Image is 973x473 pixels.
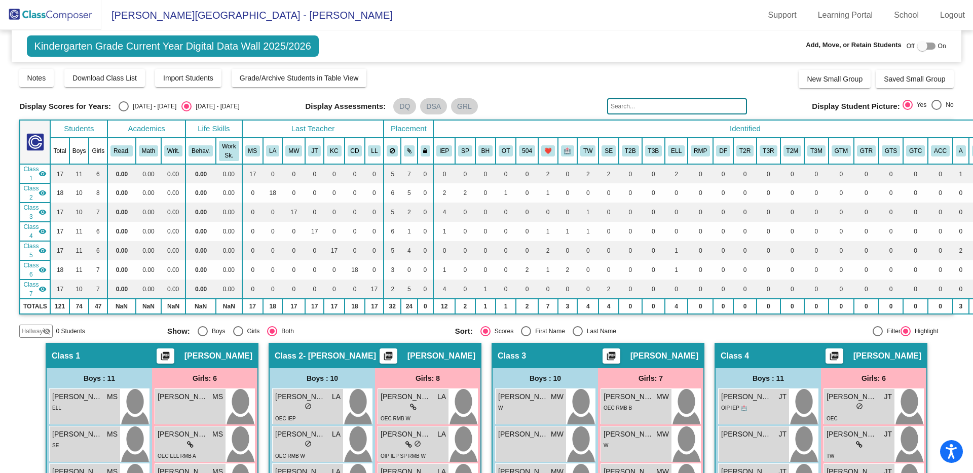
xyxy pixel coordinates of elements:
td: 0 [282,164,305,183]
button: MS [245,145,260,156]
span: Class 4 [23,222,39,241]
th: English Language Learner [665,138,688,164]
th: Tier Behavior Plan [619,138,642,164]
span: [PERSON_NAME][GEOGRAPHIC_DATA] - [PERSON_NAME] [101,7,393,23]
td: 0 [558,164,578,183]
th: Speech Only IEP [455,138,475,164]
button: 504 [519,145,535,156]
td: 0.00 [107,203,136,222]
td: 0.00 [136,183,161,203]
td: 0 [455,164,475,183]
td: 0 [928,203,953,222]
th: RIMP [688,138,713,164]
th: Dyslexia Flagged [713,138,733,164]
th: Gift Superior Cog [879,138,903,164]
td: 4 [433,203,455,222]
td: 0 [854,164,879,183]
button: GTC [906,145,925,156]
td: 0 [558,203,578,222]
span: On [938,42,946,51]
td: 0.00 [216,222,242,241]
span: Download Class List [72,74,137,82]
td: 0 [263,164,282,183]
button: RMP [691,145,710,156]
th: Keep away students [384,138,401,164]
mat-chip: GRL [451,98,478,114]
td: 0 [757,164,780,183]
mat-chip: DSA [420,98,447,114]
td: 0 [879,222,903,241]
td: 0.00 [185,222,216,241]
td: 0 [854,203,879,222]
td: 0 [879,164,903,183]
td: 2 [433,183,455,203]
td: 0 [928,164,953,183]
button: GTS [882,145,900,156]
td: 17 [50,222,69,241]
td: 0 [324,222,344,241]
td: 0 [804,222,829,241]
div: [DATE] - [DATE] [129,102,176,111]
td: 0 [516,222,538,241]
td: 17 [282,203,305,222]
th: Life Skills [185,120,242,138]
th: Lindsey Lukes [365,138,384,164]
button: Print Students Details [603,348,620,364]
button: Saved Small Group [876,70,953,88]
span: Off [907,42,915,51]
td: 10 [69,183,89,203]
button: ❤️ [541,145,555,156]
td: 2 [598,164,619,183]
td: 0.00 [216,203,242,222]
td: 0 [619,164,642,183]
td: 0 [598,222,619,241]
td: 0 [733,203,757,222]
td: 0 [475,164,496,183]
button: CD [348,145,362,156]
span: New Small Group [807,75,863,83]
button: T3B [645,145,662,156]
th: 504 Plan [516,138,538,164]
button: ACC [931,145,950,156]
td: 0 [345,183,365,203]
td: 0 [538,203,558,222]
button: Print Students Details [157,348,174,364]
button: Print Students Details [826,348,843,364]
td: 6 [384,222,401,241]
td: 0 [733,183,757,203]
td: Lonnie Aiello - Aiello [20,183,50,203]
td: 0 [829,222,854,241]
td: 2 [401,203,418,222]
th: Girls [89,138,107,164]
td: 2 [665,164,688,183]
td: 0 [953,203,969,222]
td: 0 [455,222,475,241]
td: 0 [345,222,365,241]
span: Class 1 [23,165,39,183]
button: Behav. [189,145,213,156]
th: Lonnie Aiello [263,138,282,164]
td: 7 [89,203,107,222]
td: 1 [577,222,598,241]
button: Import Students [155,69,221,87]
td: 0.00 [185,183,216,203]
td: 0 [665,222,688,241]
td: 0 [780,222,805,241]
td: 0 [305,203,324,222]
td: 11 [69,222,89,241]
td: 0 [642,164,665,183]
td: 0 [854,222,879,241]
button: Print Students Details [380,348,397,364]
td: 0 [688,222,713,241]
td: 1 [496,183,516,203]
td: 5 [384,203,401,222]
td: 0 [804,164,829,183]
td: Maggie Sprinkle - No Class Name [20,164,50,183]
td: 0.00 [107,222,136,241]
button: GTR [857,145,876,156]
td: 0 [642,222,665,241]
td: Maria Wentworth - No Class Name [20,203,50,222]
button: Math [139,145,158,156]
td: 0 [829,183,854,203]
button: T2B [622,145,639,156]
